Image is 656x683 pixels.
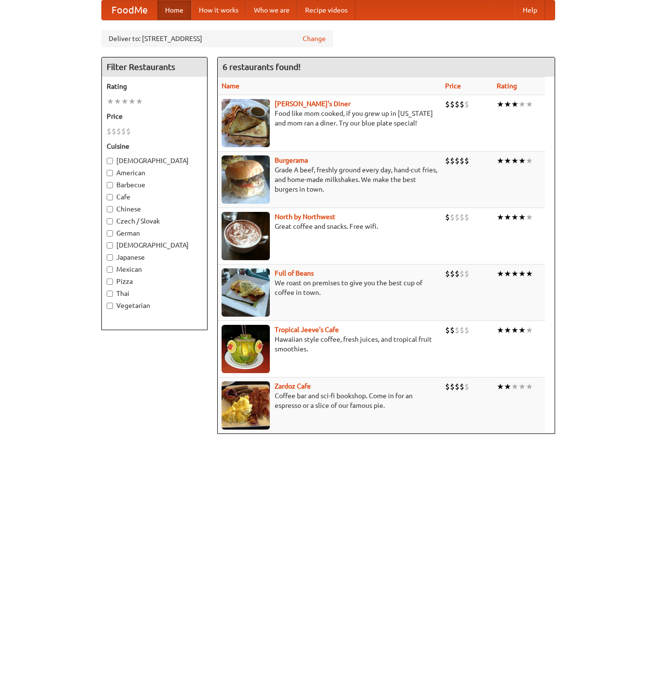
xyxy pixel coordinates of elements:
[526,325,533,335] li: ★
[222,222,437,231] p: Great coffee and snacks. Free wifi.
[107,228,202,238] label: German
[107,158,113,164] input: [DEMOGRAPHIC_DATA]
[157,0,191,20] a: Home
[107,277,202,286] label: Pizza
[526,155,533,166] li: ★
[464,325,469,335] li: $
[455,155,460,166] li: $
[107,291,113,297] input: Thai
[112,126,116,137] li: $
[445,99,450,110] li: $
[107,279,113,285] input: Pizza
[511,381,518,392] li: ★
[455,99,460,110] li: $
[107,168,202,178] label: American
[464,155,469,166] li: $
[515,0,545,20] a: Help
[121,126,126,137] li: $
[497,99,504,110] li: ★
[114,96,121,107] li: ★
[445,155,450,166] li: $
[518,325,526,335] li: ★
[460,155,464,166] li: $
[445,325,450,335] li: $
[107,192,202,202] label: Cafe
[526,268,533,279] li: ★
[275,213,335,221] a: North by Northwest
[511,212,518,223] li: ★
[464,268,469,279] li: $
[445,82,461,90] a: Price
[497,82,517,90] a: Rating
[136,96,143,107] li: ★
[107,180,202,190] label: Barbecue
[511,155,518,166] li: ★
[107,216,202,226] label: Czech / Slovak
[128,96,136,107] li: ★
[511,268,518,279] li: ★
[222,325,270,373] img: jeeves.jpg
[107,204,202,214] label: Chinese
[107,96,114,107] li: ★
[511,99,518,110] li: ★
[275,156,308,164] a: Burgerama
[107,242,113,249] input: [DEMOGRAPHIC_DATA]
[455,268,460,279] li: $
[445,381,450,392] li: $
[107,141,202,151] h5: Cuisine
[497,381,504,392] li: ★
[450,99,455,110] li: $
[107,194,113,200] input: Cafe
[460,212,464,223] li: $
[107,112,202,121] h5: Price
[445,212,450,223] li: $
[518,268,526,279] li: ★
[116,126,121,137] li: $
[107,206,113,212] input: Chinese
[504,381,511,392] li: ★
[107,82,202,91] h5: Rating
[497,268,504,279] li: ★
[223,62,301,71] ng-pluralize: 6 restaurants found!
[504,99,511,110] li: ★
[275,100,350,108] a: [PERSON_NAME]'s Diner
[102,0,157,20] a: FoodMe
[222,391,437,410] p: Coffee bar and sci-fi bookshop. Come in for an espresso or a slice of our famous pie.
[107,156,202,166] label: [DEMOGRAPHIC_DATA]
[450,325,455,335] li: $
[450,212,455,223] li: $
[518,99,526,110] li: ★
[107,182,113,188] input: Barbecue
[450,268,455,279] li: $
[107,240,202,250] label: [DEMOGRAPHIC_DATA]
[504,155,511,166] li: ★
[275,269,314,277] a: Full of Beans
[504,212,511,223] li: ★
[107,289,202,298] label: Thai
[222,335,437,354] p: Hawaiian style coffee, fresh juices, and tropical fruit smoothies.
[504,325,511,335] li: ★
[222,278,437,297] p: We roast on premises to give you the best cup of coffee in town.
[107,265,202,274] label: Mexican
[460,99,464,110] li: $
[275,326,339,334] a: Tropical Jeeve's Cafe
[460,268,464,279] li: $
[222,268,270,317] img: beans.jpg
[121,96,128,107] li: ★
[222,109,437,128] p: Food like mom cooked, if you grew up in [US_STATE] and mom ran a diner. Try our blue plate special!
[526,99,533,110] li: ★
[222,165,437,194] p: Grade A beef, freshly ground every day, hand-cut fries, and home-made milkshakes. We make the bes...
[107,126,112,137] li: $
[101,30,333,47] div: Deliver to: [STREET_ADDRESS]
[102,57,207,77] h4: Filter Restaurants
[518,212,526,223] li: ★
[455,325,460,335] li: $
[464,99,469,110] li: $
[497,155,504,166] li: ★
[497,325,504,335] li: ★
[107,218,113,224] input: Czech / Slovak
[455,381,460,392] li: $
